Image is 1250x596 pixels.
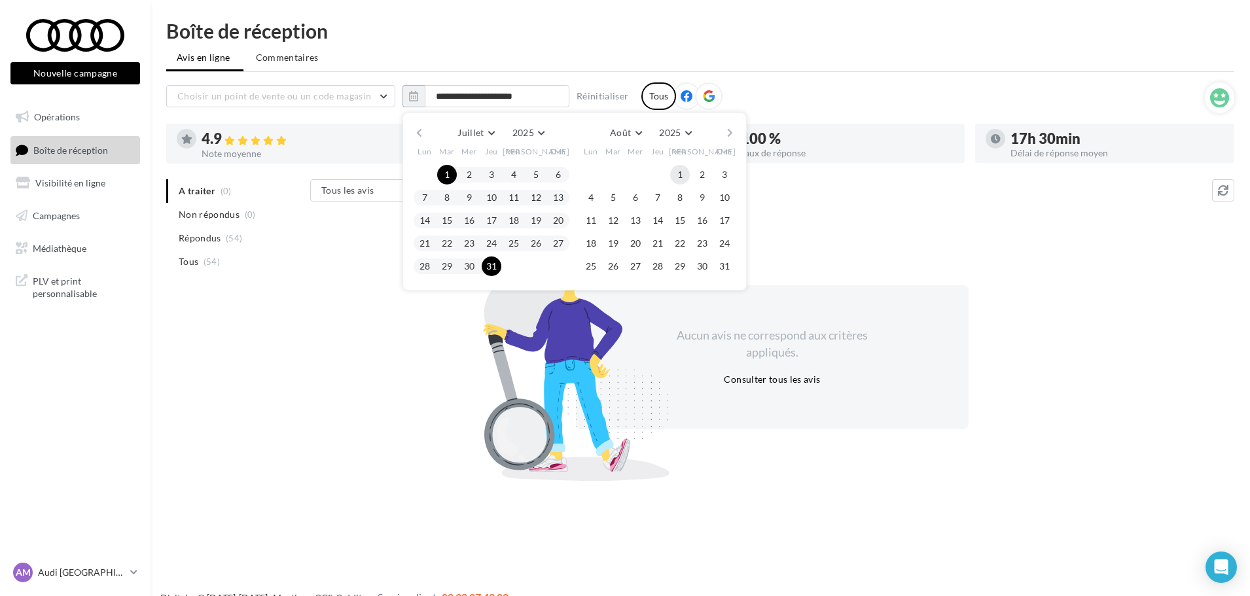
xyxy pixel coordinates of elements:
div: 4.9 [202,131,415,147]
button: 25 [504,234,524,253]
div: Délai de réponse moyen [1010,149,1224,158]
div: Boîte de réception [166,21,1234,41]
span: Jeu [651,146,664,157]
button: 14 [648,211,668,230]
span: (54) [226,233,242,243]
span: Jeu [485,146,498,157]
button: 20 [548,211,568,230]
button: 2 [459,165,479,184]
button: 6 [626,188,645,207]
span: 2025 [659,127,681,138]
a: Campagnes [8,202,143,230]
button: Août [605,124,647,142]
button: 13 [548,188,568,207]
button: 28 [415,256,435,276]
a: Boîte de réception [8,136,143,164]
span: [PERSON_NAME] [503,146,570,157]
button: 18 [504,211,524,230]
button: Consulter tous les avis [719,372,825,387]
span: Choisir un point de vente ou un code magasin [177,90,371,101]
button: Juillet [452,124,499,142]
button: 23 [692,234,712,253]
span: PLV et print personnalisable [33,272,135,300]
span: Mer [461,146,477,157]
button: 1 [437,165,457,184]
div: 17h 30min [1010,131,1224,146]
button: 2025 [507,124,550,142]
a: Visibilité en ligne [8,169,143,197]
button: 24 [715,234,734,253]
button: 23 [459,234,479,253]
span: [PERSON_NAME] [669,146,736,157]
button: 5 [603,188,623,207]
button: 27 [548,234,568,253]
button: 5 [526,165,546,184]
button: 27 [626,256,645,276]
p: Audi [GEOGRAPHIC_DATA] [38,566,125,579]
a: Médiathèque [8,235,143,262]
button: 22 [437,234,457,253]
span: AM [16,566,31,579]
span: Lun [418,146,432,157]
button: 2025 [654,124,696,142]
button: 1 [670,165,690,184]
span: (54) [204,256,220,267]
button: 31 [482,256,501,276]
button: 16 [692,211,712,230]
button: 25 [581,256,601,276]
button: 12 [526,188,546,207]
button: 9 [692,188,712,207]
button: 31 [715,256,734,276]
div: Aucun avis ne correspond aux critères appliqués. [660,327,885,360]
span: Lun [584,146,598,157]
div: Tous [641,82,676,110]
button: 3 [482,165,501,184]
button: 7 [648,188,668,207]
span: Mar [439,146,455,157]
button: 19 [603,234,623,253]
button: 8 [670,188,690,207]
button: 24 [482,234,501,253]
button: 10 [482,188,501,207]
button: 17 [482,211,501,230]
span: 2025 [512,127,534,138]
button: 26 [526,234,546,253]
span: Visibilité en ligne [35,177,105,188]
button: 28 [648,256,668,276]
span: Non répondus [179,208,240,221]
button: 11 [504,188,524,207]
button: 30 [692,256,712,276]
button: 12 [603,211,623,230]
button: 21 [648,234,668,253]
span: Août [610,127,631,138]
button: 15 [670,211,690,230]
a: AM Audi [GEOGRAPHIC_DATA] [10,560,140,585]
button: 14 [415,211,435,230]
button: Tous les avis [310,179,441,202]
button: 19 [526,211,546,230]
span: (0) [245,209,256,220]
span: Juillet [457,127,484,138]
span: Tous les avis [321,184,374,196]
span: Campagnes [33,210,80,221]
button: 8 [437,188,457,207]
button: 16 [459,211,479,230]
button: 17 [715,211,734,230]
span: Dim [717,146,732,157]
button: Nouvelle campagne [10,62,140,84]
button: 29 [437,256,457,276]
button: 22 [670,234,690,253]
span: Commentaires [256,51,319,64]
div: 100 % [741,131,954,146]
button: Réinitialiser [571,88,634,104]
button: 10 [715,188,734,207]
span: Opérations [34,111,80,122]
button: 3 [715,165,734,184]
span: Mer [628,146,643,157]
button: 29 [670,256,690,276]
button: 2 [692,165,712,184]
button: 7 [415,188,435,207]
button: 20 [626,234,645,253]
div: Open Intercom Messenger [1205,552,1237,583]
button: 11 [581,211,601,230]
